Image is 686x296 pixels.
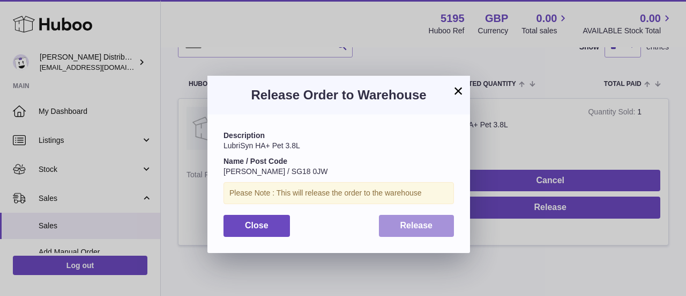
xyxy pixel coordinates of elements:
span: Close [245,221,269,230]
div: Please Note : This will release the order to the warehouse [223,182,454,204]
button: Close [223,215,290,237]
span: Release [400,221,433,230]
button: Release [379,215,454,237]
strong: Description [223,131,265,140]
h3: Release Order to Warehouse [223,86,454,104]
strong: Name / Post Code [223,157,287,165]
span: [PERSON_NAME] / SG18 0JW [223,167,328,176]
button: × [452,84,465,97]
span: LubriSyn HA+ Pet 3.8L [223,141,300,150]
